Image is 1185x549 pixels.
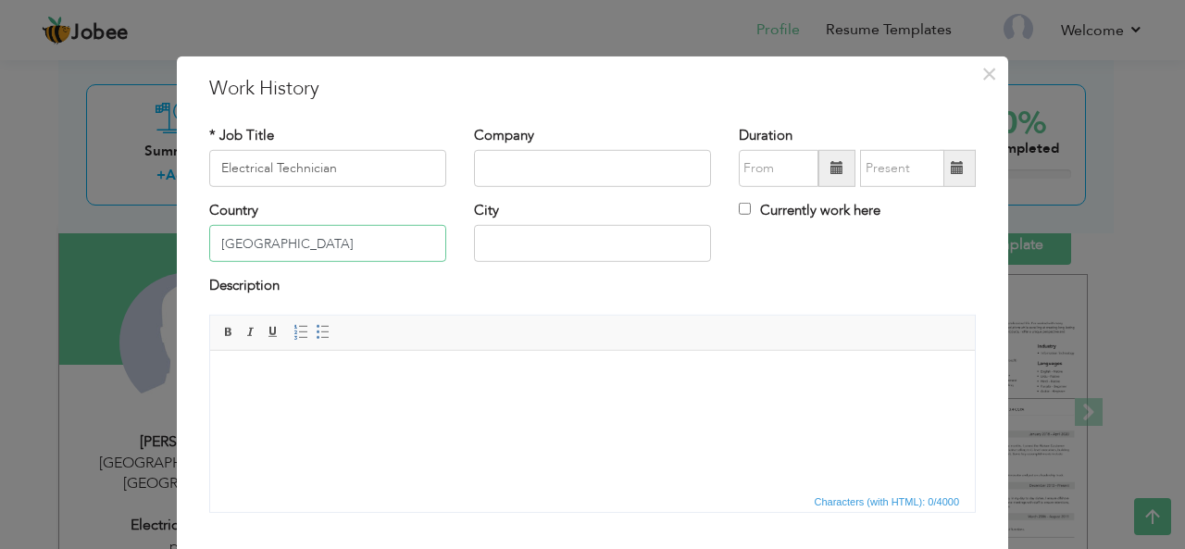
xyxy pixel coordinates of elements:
label: Description [209,276,280,295]
input: Present [860,150,944,187]
input: From [739,150,818,187]
label: Country [209,201,258,220]
span: × [981,56,997,90]
input: Currently work here [739,203,751,215]
label: Duration [739,125,792,144]
a: Italic [241,322,261,343]
label: Currently work here [739,201,880,220]
label: City [474,201,499,220]
h3: Work History [209,74,976,102]
a: Insert/Remove Bulleted List [313,322,333,343]
a: Bold [218,322,239,343]
label: * Job Title [209,125,274,144]
a: Insert/Remove Numbered List [291,322,311,343]
label: Company [474,125,534,144]
button: Close [974,58,1004,88]
div: Statistics [811,493,966,510]
a: Underline [263,322,283,343]
span: Characters (with HTML): 0/4000 [811,493,964,510]
iframe: Rich Text Editor, workEditor [210,351,975,490]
